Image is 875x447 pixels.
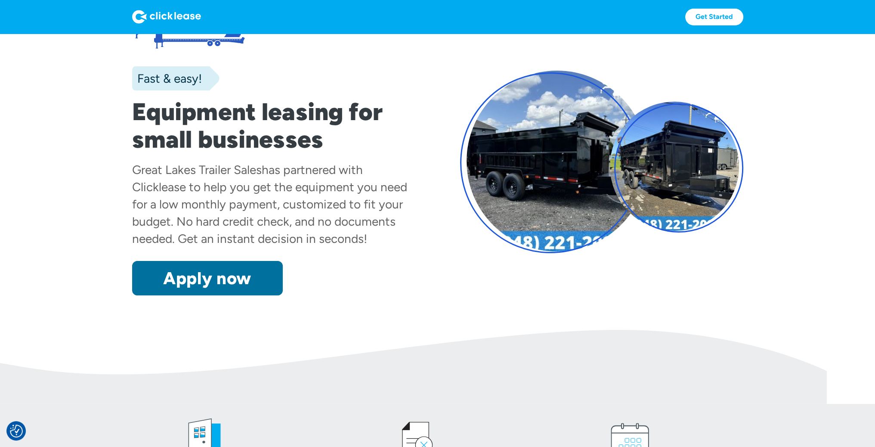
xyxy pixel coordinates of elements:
[132,10,201,24] img: Logo
[132,162,262,177] div: Great Lakes Trailer Sales
[132,98,415,153] h1: Equipment leasing for small businesses
[132,261,283,295] a: Apply now
[132,162,407,246] div: has partnered with Clicklease to help you get the equipment you need for a low monthly payment, c...
[10,425,23,438] button: Consent Preferences
[132,70,202,87] div: Fast & easy!
[10,425,23,438] img: Revisit consent button
[685,9,743,25] a: Get Started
